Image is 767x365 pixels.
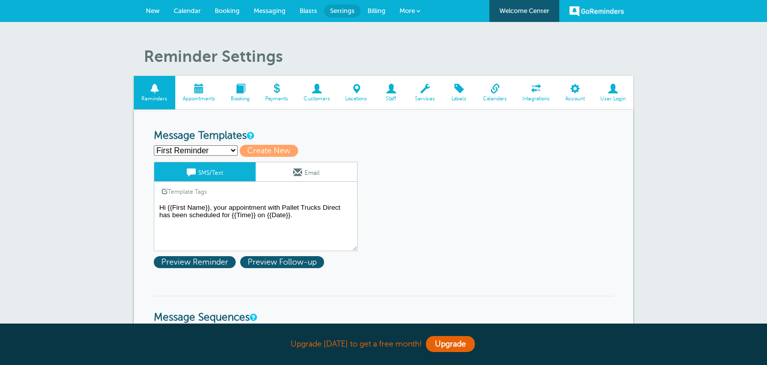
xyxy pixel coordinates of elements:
[154,201,358,251] textarea: Hi {{First Name}}, your appointment with Pallet Trucks Direct has been scheduled for {{Time}} on ...
[250,314,256,321] a: Message Sequences allow you to setup multiple reminder schedules that can use different Message T...
[228,96,253,102] span: Booking
[597,96,628,102] span: User Login
[215,7,240,14] span: Booking
[330,7,355,14] span: Settings
[154,182,214,201] a: Template Tags
[727,325,757,355] iframe: Resource center
[240,145,298,157] span: Create New
[480,96,510,102] span: Calendars
[154,162,256,181] a: SMS/Text
[139,96,170,102] span: Reminders
[247,132,253,139] a: This is the wording for your reminder and follow-up messages. You can create multiple templates i...
[343,96,370,102] span: Locations
[144,47,633,66] h1: Reminder Settings
[223,76,258,109] a: Booking
[262,96,291,102] span: Payments
[254,7,286,14] span: Messaging
[301,96,333,102] span: Customers
[448,96,470,102] span: Labels
[146,7,160,14] span: New
[240,256,324,268] span: Preview Follow-up
[592,76,633,109] a: User Login
[380,96,402,102] span: Staff
[443,76,475,109] a: Labels
[515,76,558,109] a: Integrations
[240,146,303,155] a: Create New
[324,4,361,17] a: Settings
[154,130,613,142] h3: Message Templates
[562,96,587,102] span: Account
[296,76,338,109] a: Customers
[154,258,240,267] a: Preview Reminder
[240,258,327,267] a: Preview Follow-up
[174,7,201,14] span: Calendar
[412,96,438,102] span: Services
[557,76,592,109] a: Account
[256,162,357,181] a: Email
[134,334,633,355] div: Upgrade [DATE] to get a free month!
[375,76,407,109] a: Staff
[154,256,236,268] span: Preview Reminder
[368,7,385,14] span: Billing
[175,76,223,109] a: Appointments
[180,96,218,102] span: Appointments
[520,96,553,102] span: Integrations
[338,76,375,109] a: Locations
[475,76,515,109] a: Calendars
[300,7,317,14] span: Blasts
[257,76,296,109] a: Payments
[407,76,443,109] a: Services
[399,7,415,14] span: More
[154,296,613,324] h3: Message Sequences
[426,336,475,352] a: Upgrade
